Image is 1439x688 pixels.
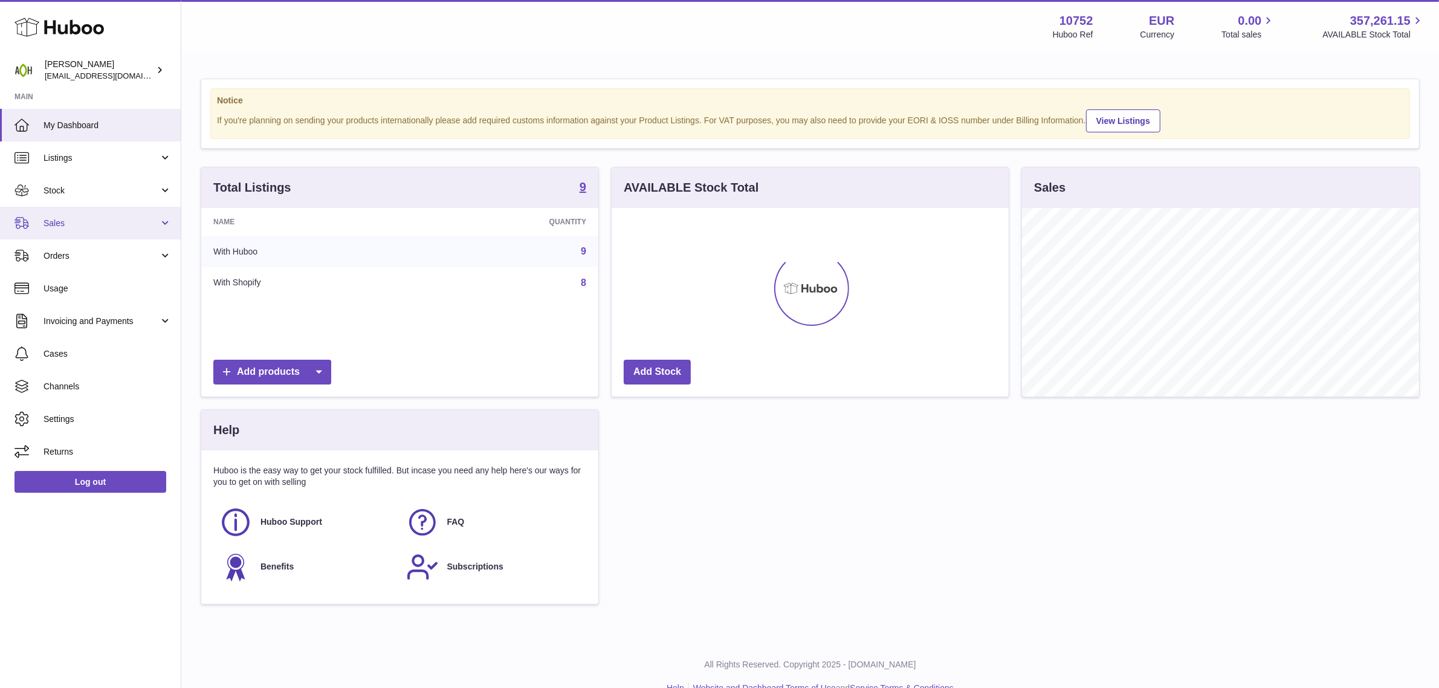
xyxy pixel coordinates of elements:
[44,218,159,229] span: Sales
[580,181,586,193] strong: 9
[213,422,239,438] h3: Help
[44,283,172,294] span: Usage
[44,152,159,164] span: Listings
[15,471,166,493] a: Log out
[1221,29,1275,41] span: Total sales
[1350,13,1411,29] span: 357,261.15
[1322,29,1424,41] span: AVAILABLE Stock Total
[415,208,598,236] th: Quantity
[1221,13,1275,41] a: 0.00 Total sales
[219,551,394,583] a: Benefits
[624,360,691,385] a: Add Stock
[44,250,159,262] span: Orders
[217,108,1403,132] div: If you're planning on sending your products internationally please add required customs informati...
[406,506,581,539] a: FAQ
[219,506,394,539] a: Huboo Support
[44,348,172,360] span: Cases
[44,446,172,458] span: Returns
[44,120,172,131] span: My Dashboard
[15,61,33,79] img: internalAdmin-10752@internal.huboo.com
[1140,29,1175,41] div: Currency
[1059,13,1093,29] strong: 10752
[213,360,331,385] a: Add products
[1149,13,1174,29] strong: EUR
[44,185,159,196] span: Stock
[447,561,503,573] span: Subscriptions
[44,316,159,327] span: Invoicing and Payments
[447,516,465,528] span: FAQ
[213,465,586,488] p: Huboo is the easy way to get your stock fulfilled. But incase you need any help here's our ways f...
[1086,109,1160,132] a: View Listings
[260,561,294,573] span: Benefits
[213,180,291,196] h3: Total Listings
[201,236,415,267] td: With Huboo
[624,180,758,196] h3: AVAILABLE Stock Total
[44,381,172,392] span: Channels
[45,71,178,80] span: [EMAIL_ADDRESS][DOMAIN_NAME]
[191,659,1429,670] p: All Rights Reserved. Copyright 2025 - [DOMAIN_NAME]
[581,246,586,256] a: 9
[1238,13,1262,29] span: 0.00
[581,277,586,288] a: 8
[260,516,322,528] span: Huboo Support
[1053,29,1093,41] div: Huboo Ref
[44,414,172,425] span: Settings
[406,551,581,583] a: Subscriptions
[201,267,415,299] td: With Shopify
[45,59,154,82] div: [PERSON_NAME]
[201,208,415,236] th: Name
[580,181,586,195] a: 9
[1322,13,1424,41] a: 357,261.15 AVAILABLE Stock Total
[217,95,1403,106] strong: Notice
[1034,180,1066,196] h3: Sales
